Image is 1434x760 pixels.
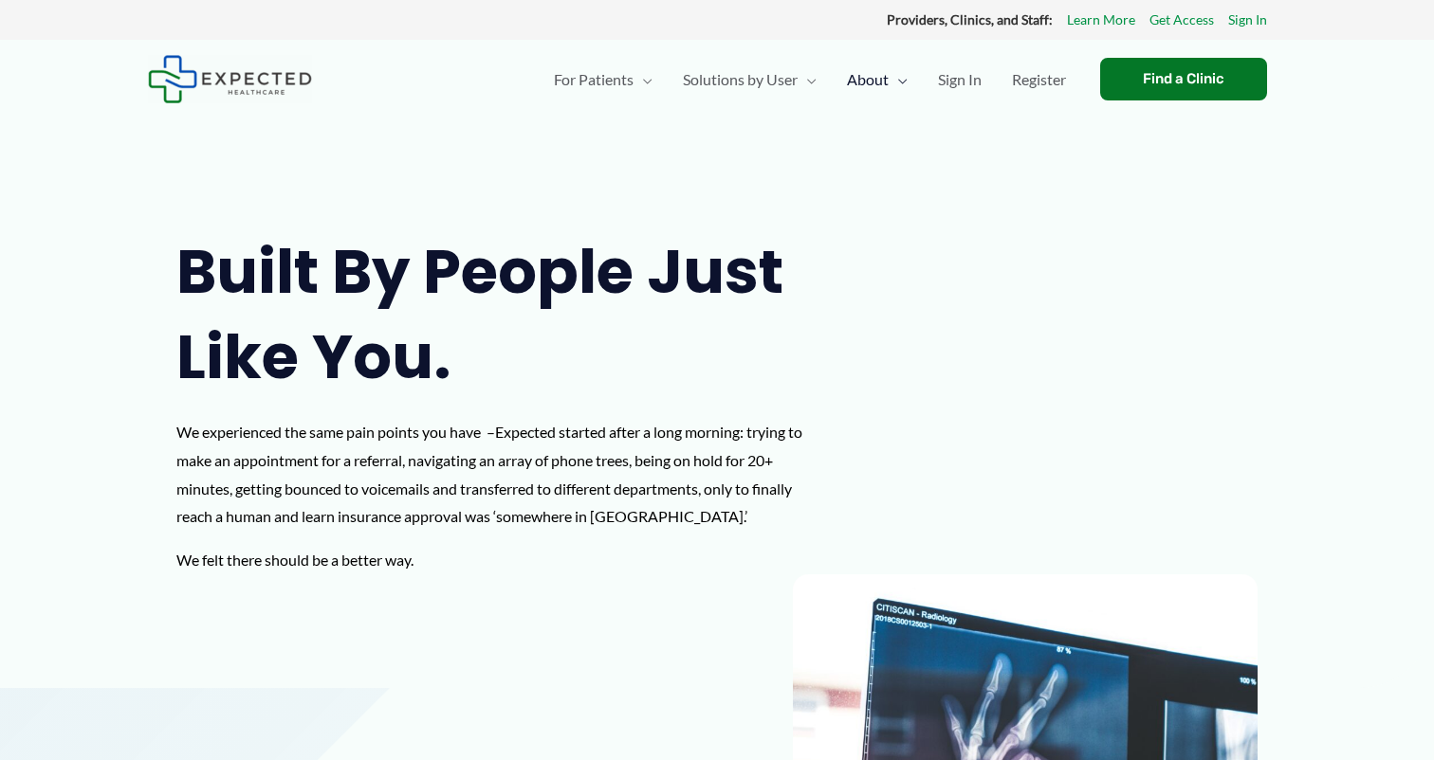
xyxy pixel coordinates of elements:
[938,46,982,113] span: Sign In
[683,46,798,113] span: Solutions by User
[847,46,889,113] span: About
[554,46,634,113] span: For Patients
[832,46,923,113] a: AboutMenu Toggle
[176,546,825,574] p: We felt there should be a better way.
[887,11,1053,27] strong: Providers, Clinics, and Staff:
[176,418,825,531] p: We experienced the same pain points you have –
[539,46,1081,113] nav: Primary Site Navigation
[148,55,312,103] img: Expected Healthcare Logo - side, dark font, small
[634,46,653,113] span: Menu Toggle
[1067,8,1135,32] a: Learn More
[1012,46,1066,113] span: Register
[923,46,997,113] a: Sign In
[798,46,817,113] span: Menu Toggle
[889,46,908,113] span: Menu Toggle
[1149,8,1214,32] a: Get Access
[176,229,825,399] h1: Built by people just like you.
[1228,8,1267,32] a: Sign In
[668,46,832,113] a: Solutions by UserMenu Toggle
[539,46,668,113] a: For PatientsMenu Toggle
[1100,58,1267,100] a: Find a Clinic
[997,46,1081,113] a: Register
